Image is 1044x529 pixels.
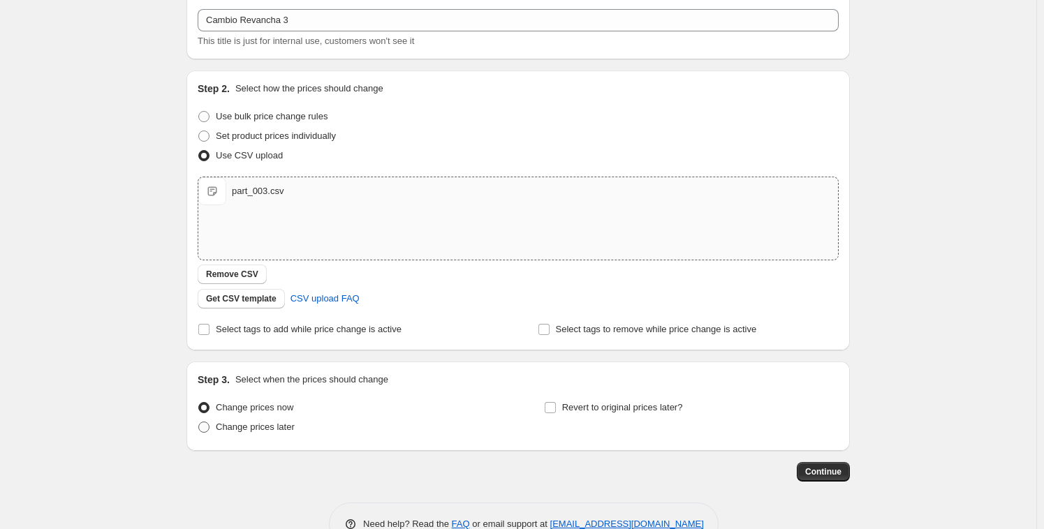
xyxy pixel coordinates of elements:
[216,131,336,141] span: Set product prices individually
[550,519,704,529] a: [EMAIL_ADDRESS][DOMAIN_NAME]
[198,264,267,284] button: Remove CSV
[363,519,452,529] span: Need help? Read the
[198,289,285,308] button: Get CSV template
[216,324,402,334] span: Select tags to add while price change is active
[235,82,383,96] p: Select how the prices should change
[198,36,414,46] span: This title is just for internal use, customers won't see it
[206,293,277,304] span: Get CSV template
[291,292,360,306] span: CSV upload FAQ
[470,519,550,529] span: or email support at
[232,184,284,198] div: part_003.csv
[556,324,757,334] span: Select tags to remove while price change is active
[282,288,368,310] a: CSV upload FAQ
[216,402,293,412] span: Change prices now
[216,150,283,161] span: Use CSV upload
[198,82,230,96] h2: Step 2.
[805,466,841,477] span: Continue
[235,373,388,387] p: Select when the prices should change
[206,269,258,280] span: Remove CSV
[797,462,850,482] button: Continue
[216,422,295,432] span: Change prices later
[562,402,683,412] span: Revert to original prices later?
[216,111,328,121] span: Use bulk price change rules
[198,373,230,387] h2: Step 3.
[198,9,839,31] input: 30% off holiday sale
[452,519,470,529] a: FAQ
